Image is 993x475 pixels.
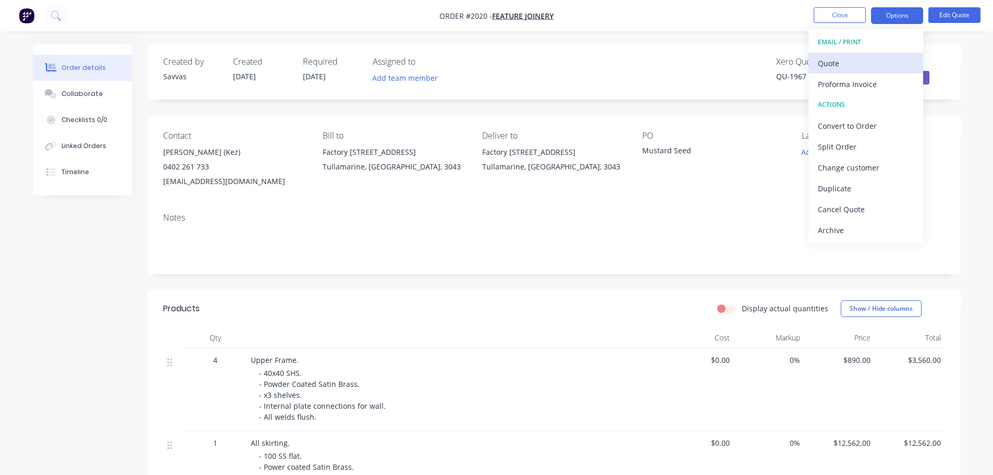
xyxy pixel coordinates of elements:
[33,55,132,81] button: Order details
[814,7,866,23] button: Close
[642,131,785,141] div: PO
[808,199,923,220] button: Cancel Quote
[742,303,828,314] label: Display actual quantities
[808,74,923,94] button: Proforma Invoice
[875,327,945,348] div: Total
[734,327,804,348] div: Markup
[373,57,477,67] div: Assigned to
[818,223,914,238] div: Archive
[482,131,625,141] div: Deliver to
[818,139,914,154] div: Split Order
[251,438,290,448] span: All skirting.
[163,145,306,160] div: [PERSON_NAME] (Kez)
[33,107,132,133] button: Checklists 0/0
[19,8,34,23] img: Factory
[439,11,492,21] span: Order #2020 -
[303,71,326,81] span: [DATE]
[482,145,625,160] div: Factory [STREET_ADDRESS]
[879,437,941,448] span: $12,562.00
[818,181,914,196] div: Duplicate
[818,202,914,217] div: Cancel Quote
[668,437,730,448] span: $0.00
[796,145,844,159] button: Add labels
[841,300,922,317] button: Show / Hide columns
[808,437,871,448] span: $12,562.00
[482,160,625,174] div: Tullamarine, [GEOGRAPHIC_DATA], 3043
[33,159,132,185] button: Timeline
[33,133,132,159] button: Linked Orders
[163,131,306,141] div: Contact
[482,145,625,178] div: Factory [STREET_ADDRESS]Tullamarine, [GEOGRAPHIC_DATA], 3043
[303,57,360,67] div: Required
[62,141,106,151] div: Linked Orders
[323,145,465,160] div: Factory [STREET_ADDRESS]
[251,355,299,365] span: Upper Frame.
[62,115,107,125] div: Checklists 0/0
[818,160,914,175] div: Change customer
[664,327,734,348] div: Cost
[808,178,923,199] button: Duplicate
[818,56,914,71] div: Quote
[808,355,871,366] span: $890.00
[871,7,923,24] button: Options
[213,437,217,448] span: 1
[642,145,773,160] div: Mustard Seed
[163,213,945,223] div: Notes
[233,57,290,67] div: Created
[802,131,945,141] div: Labels
[776,57,854,67] div: Xero Quote #
[163,145,306,189] div: [PERSON_NAME] (Kez)0402 261 733[EMAIL_ADDRESS][DOMAIN_NAME]
[668,355,730,366] span: $0.00
[808,53,923,74] button: Quote
[738,437,800,448] span: 0%
[366,71,443,85] button: Add team member
[879,355,941,366] span: $3,560.00
[62,167,89,177] div: Timeline
[213,355,217,366] span: 4
[33,81,132,107] button: Collaborate
[163,174,306,189] div: [EMAIL_ADDRESS][DOMAIN_NAME]
[808,94,923,115] button: ACTIONS
[808,115,923,136] button: Convert to Order
[62,89,103,99] div: Collaborate
[776,71,854,82] div: QU-1967
[184,327,247,348] div: Qty
[233,71,256,81] span: [DATE]
[163,71,220,82] div: Savvas
[323,145,465,178] div: Factory [STREET_ADDRESS]Tullamarine, [GEOGRAPHIC_DATA], 3043
[738,355,800,366] span: 0%
[323,160,465,174] div: Tullamarine, [GEOGRAPHIC_DATA], 3043
[62,63,106,72] div: Order details
[163,302,200,315] div: Products
[808,157,923,178] button: Change customer
[259,368,386,422] span: - 40x40 SHS. - Powder Coated Satin Brass. - x3 shelves. - Internal plate connections for wall. - ...
[818,98,914,112] div: ACTIONS
[808,32,923,53] button: EMAIL / PRINT
[804,327,875,348] div: Price
[373,71,444,85] button: Add team member
[323,131,465,141] div: Bill to
[808,220,923,240] button: Archive
[818,77,914,92] div: Proforma Invoice
[818,35,914,49] div: EMAIL / PRINT
[492,11,554,21] a: Feature Joinery
[928,7,980,23] button: Edit Quote
[818,118,914,133] div: Convert to Order
[808,136,923,157] button: Split Order
[163,160,306,174] div: 0402 261 733
[163,57,220,67] div: Created by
